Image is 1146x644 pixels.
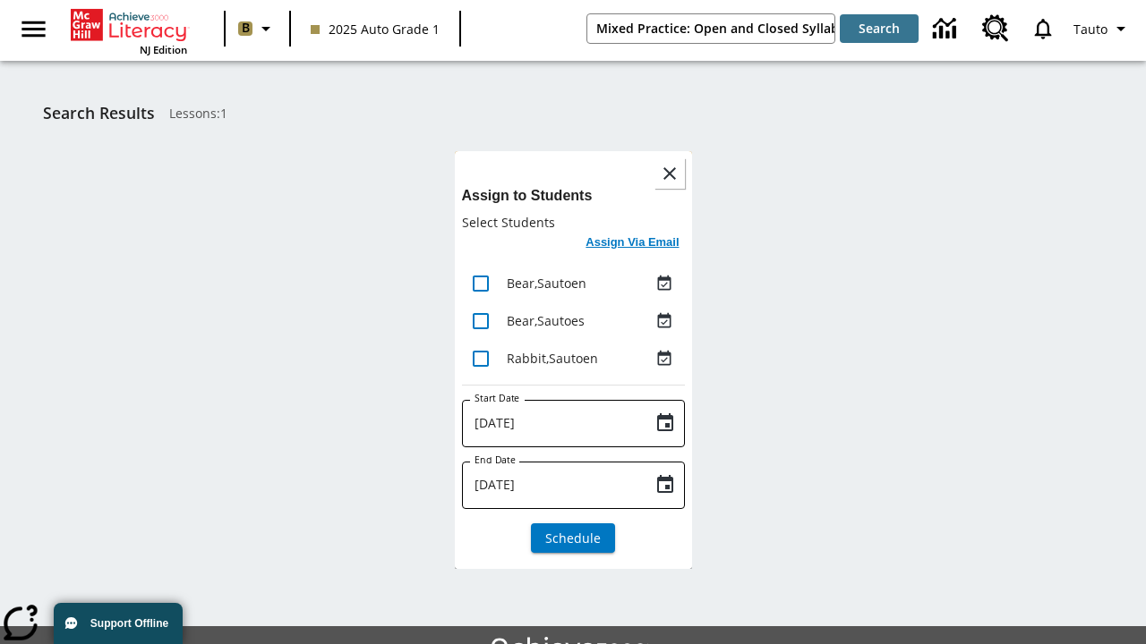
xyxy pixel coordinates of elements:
button: Assign Via Email [580,232,684,258]
button: Assigned Aug 24 to Aug 24 [651,270,678,297]
button: Assigned Aug 24 to Aug 24 [651,345,678,372]
button: Boost Class color is light brown. Change class color [231,13,284,45]
label: Start Date [475,392,519,405]
span: B [242,17,250,39]
div: Bear, Sautoes [507,311,651,330]
div: lesson details [455,151,692,569]
button: Choose date, selected date is Aug 24, 2025 [647,405,683,441]
span: Bear , Sautoen [507,275,586,292]
span: Lessons : 1 [169,104,227,123]
p: Select Students [462,214,685,232]
button: Schedule [531,523,615,553]
span: 2025 Auto Grade 1 [311,20,440,38]
h1: Search Results [43,104,155,123]
a: Resource Center, Will open in new tab [971,4,1020,53]
a: Notifications [1020,5,1066,52]
span: Bear , Sautoes [507,312,585,329]
div: Bear, Sautoen [507,274,651,292]
input: MMMM-DD-YYYY [462,400,640,447]
h6: Assign to Students [462,183,685,208]
div: Rabbit, Sautoen [507,349,651,368]
span: NJ Edition [140,43,187,56]
button: Search [840,14,919,43]
span: Schedule [545,529,601,547]
span: Rabbit , Sautoen [507,350,598,367]
div: Home [71,5,187,56]
button: Profile/Settings [1066,13,1139,45]
h6: Assign Via Email [586,233,679,253]
input: MMMM-DD-YYYY [462,462,640,509]
button: Support Offline [54,603,183,644]
a: Data Center [922,4,971,54]
a: Home [71,7,187,43]
button: Close [654,158,685,189]
button: Open side menu [7,3,60,55]
span: Support Offline [90,617,168,630]
button: Assigned Aug 24 to Aug 24 [651,308,678,335]
span: Tauto [1073,20,1108,38]
button: Choose date, selected date is Aug 24, 2025 [647,467,683,503]
input: search field [587,14,834,43]
label: End Date [475,453,516,467]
